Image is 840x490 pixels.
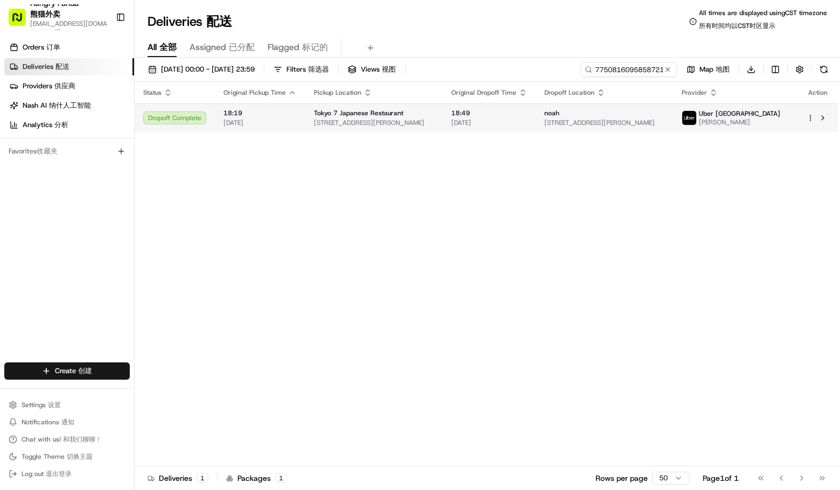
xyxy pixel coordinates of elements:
button: Views 视图 [343,62,401,77]
button: Chat with us! 和我们聊聊！ [4,432,130,447]
span: Chat with us! [22,435,102,444]
span: All times are displayed using CST timezone [699,9,827,34]
span: Map [699,65,730,74]
a: 💻API Documentation [87,236,177,256]
button: Hungry Panda 熊猫外卖[EMAIL_ADDRESS][DOMAIN_NAME] [4,4,111,30]
img: uber-new-logo.jpeg [682,111,696,125]
span: Assigned [190,41,255,54]
button: [EMAIL_ADDRESS][DOMAIN_NAME] [30,19,107,37]
span: 通知 [61,418,74,426]
span: [PERSON_NAME] [33,167,87,176]
div: Start new chat [48,103,177,114]
span: 熊猫外卖 [30,9,60,19]
span: [DATE] 00:00 - [DATE] 23:59 [161,65,255,74]
span: 全部 [159,41,177,53]
p: Rows per page [596,473,648,484]
span: 标记的 [302,41,328,53]
a: Deliveries 配送 [4,58,134,75]
span: Providers [23,81,75,91]
span: Create [55,366,92,376]
span: Nash AI [23,101,91,110]
span: Pylon [107,267,130,275]
span: [DATE] [451,118,527,127]
img: 1753817452368-0c19585d-7be3-40d9-9a41-2dc781b3d1eb [23,103,42,122]
div: Page 1 of 1 [703,473,739,484]
img: Nash [11,11,32,32]
span: [STREET_ADDRESS][PERSON_NAME] [314,118,434,127]
span: Uber [GEOGRAPHIC_DATA] [699,109,780,118]
div: Action [807,88,829,97]
img: 1736555255976-a54dd68f-1ca7-489b-9aae-adbdc363a1c4 [11,103,30,122]
div: We're available if you need us! [48,114,148,122]
span: Toggle Theme [22,452,93,461]
span: 切换主题 [67,452,93,461]
span: 已分配 [229,41,255,53]
span: 配送 [55,62,69,71]
span: Status [143,88,162,97]
button: Toggle Theme 切换主题 [4,449,130,464]
span: 创建 [78,366,92,375]
input: Clear [28,69,178,81]
span: [DATE] [223,118,297,127]
span: 18:19 [223,109,297,117]
span: Dropoff Location [544,88,594,97]
button: Start new chat [183,106,196,119]
img: Bea Lacdao [11,157,28,174]
div: Packages [226,473,287,484]
span: 8月15日 [41,196,67,205]
span: 收藏夹 [37,146,58,156]
span: • [89,167,93,176]
div: Favorites [4,143,130,160]
button: Notifications 通知 [4,415,130,430]
span: 地图 [716,65,730,74]
span: Knowledge Base [22,241,82,251]
a: Providers 供应商 [4,78,134,95]
span: 分析 [54,120,68,129]
span: 视图 [382,65,396,74]
img: 1736555255976-a54dd68f-1ca7-489b-9aae-adbdc363a1c4 [22,167,30,176]
div: 1 [275,473,287,483]
span: [PERSON_NAME] [699,118,780,127]
span: 8月19日 [95,167,121,176]
span: API Documentation [102,241,173,251]
span: 所有时间均以CST时区显示 [699,22,775,30]
div: Past conversations [11,140,72,149]
span: Log out [22,470,72,478]
a: Orders 订单 [4,39,134,56]
div: 📗 [11,242,19,250]
a: Powered byPylon [76,267,130,275]
input: Type to search [580,62,677,77]
span: 18:49 [451,109,527,117]
span: Views [361,65,396,74]
button: See all [167,138,196,151]
span: Deliveries [23,62,69,72]
span: 订单 [46,43,60,52]
span: Flagged [268,41,328,54]
span: 退出登录 [46,470,72,478]
span: Pickup Location [314,88,361,97]
span: • [36,196,39,205]
a: 📗Knowledge Base [6,236,87,256]
button: Log out 退出登录 [4,466,130,481]
span: Original Pickup Time [223,88,286,97]
span: 筛选器 [308,65,329,74]
span: 设置 [48,401,61,409]
span: Original Dropoff Time [451,88,516,97]
span: Analytics [23,120,68,130]
span: All [148,41,177,54]
span: Orders [23,43,60,52]
span: 供应商 [54,81,75,90]
span: Provider [682,88,707,97]
span: 配送 [206,13,232,30]
span: 纳什人工智能 [49,101,91,110]
div: Deliveries [148,473,208,484]
button: Settings 设置 [4,397,130,412]
span: Settings [22,401,61,409]
button: Create 创建 [4,362,130,380]
span: Filters [286,65,329,74]
h1: Deliveries [148,13,232,30]
div: 💻 [91,242,100,250]
span: 和我们聊聊！ [63,435,102,444]
span: [STREET_ADDRESS][PERSON_NAME] [544,118,664,127]
button: Map 地图 [682,62,734,77]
